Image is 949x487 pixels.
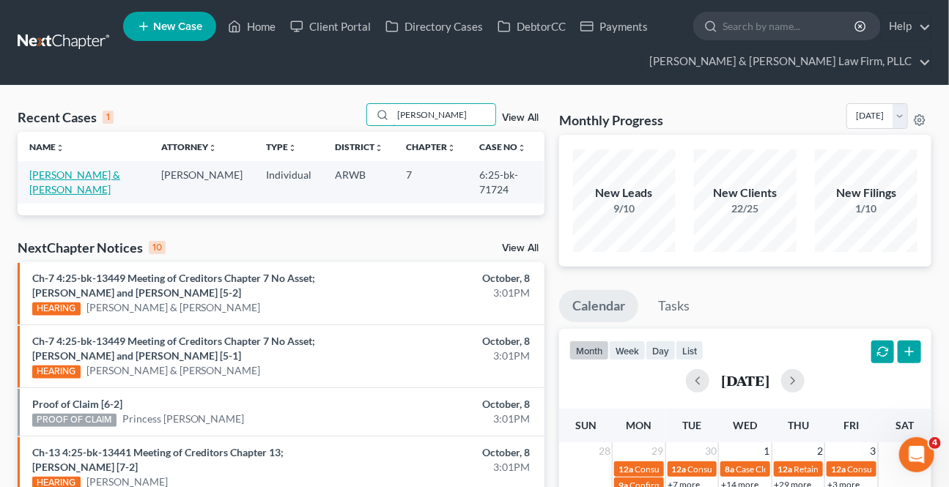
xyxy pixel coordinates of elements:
a: Districtunfold_more [335,141,383,152]
i: unfold_more [208,144,217,152]
span: Thu [788,419,809,431]
span: Consult Date for Love, [PERSON_NAME] [635,464,790,475]
div: New Leads [573,185,676,201]
span: 12a [778,464,793,475]
i: unfold_more [518,144,527,152]
span: 12a [831,464,846,475]
div: 3:01PM [374,460,530,475]
span: Case Closed Date for [PERSON_NAME] [736,464,885,475]
td: [PERSON_NAME] [149,161,254,203]
div: PROOF OF CLAIM [32,414,117,427]
span: 12a [672,464,687,475]
span: 30 [704,442,718,460]
a: [PERSON_NAME] & [PERSON_NAME] [86,363,261,378]
div: 10 [149,241,166,254]
a: Payments [573,13,655,40]
h3: Monthly Progress [559,111,663,129]
div: New Filings [815,185,917,201]
i: unfold_more [374,144,383,152]
a: Proof of Claim [6-2] [32,398,122,410]
div: October, 8 [374,271,530,286]
span: Tue [682,419,701,431]
a: [PERSON_NAME] & [PERSON_NAME] Law Firm, PLLC [642,48,931,75]
a: Tasks [645,290,703,322]
span: Mon [626,419,651,431]
i: unfold_more [448,144,457,152]
span: 1 [763,442,772,460]
a: Nameunfold_more [29,141,64,152]
a: [PERSON_NAME] & [PERSON_NAME] [29,168,120,196]
button: list [676,341,704,360]
div: 3:01PM [374,349,530,363]
div: HEARING [32,365,81,379]
iframe: Intercom live chat [899,437,934,472]
div: Recent Cases [18,108,114,126]
i: unfold_more [56,144,64,152]
h2: [DATE] [721,373,769,388]
td: 7 [395,161,468,203]
a: Chapterunfold_more [407,141,457,152]
input: Search by name... [723,12,857,40]
a: Client Portal [283,13,378,40]
td: 6:25-bk-71724 [468,161,544,203]
span: 8a [725,464,734,475]
div: October, 8 [374,334,530,349]
a: [PERSON_NAME] & [PERSON_NAME] [86,300,261,315]
div: October, 8 [374,445,530,460]
span: Consult Date for [PERSON_NAME] [688,464,821,475]
a: Ch-7 4:25-bk-13449 Meeting of Creditors Chapter 7 No Asset; [PERSON_NAME] and [PERSON_NAME] [5-1] [32,335,315,362]
button: day [646,341,676,360]
div: 3:01PM [374,286,530,300]
span: 3 [869,442,878,460]
div: 3:01PM [374,412,530,426]
td: ARWB [323,161,395,203]
a: Attorneyunfold_more [161,141,217,152]
a: View All [502,243,539,253]
a: Princess [PERSON_NAME] [122,412,245,426]
a: Ch-13 4:25-bk-13441 Meeting of Creditors Chapter 13; [PERSON_NAME] [7-2] [32,446,284,473]
button: week [609,341,646,360]
a: Case Nounfold_more [480,141,527,152]
span: 4 [929,437,941,449]
span: Fri [844,419,860,431]
div: 9/10 [573,201,676,216]
span: 28 [597,442,612,460]
a: Ch-7 4:25-bk-13449 Meeting of Creditors Chapter 7 No Asset; [PERSON_NAME] and [PERSON_NAME] [5-2] [32,272,315,299]
input: Search by name... [393,104,495,125]
a: Help [882,13,931,40]
span: Wed [733,419,757,431]
a: View All [502,113,539,123]
a: DebtorCC [490,13,573,40]
a: Calendar [559,290,638,322]
div: NextChapter Notices [18,239,166,256]
a: Home [221,13,283,40]
div: 1/10 [815,201,917,216]
i: unfold_more [288,144,297,152]
div: HEARING [32,302,81,316]
span: 12a [618,464,633,475]
span: New Case [153,21,202,32]
span: Sat [896,419,914,431]
div: New Clients [694,185,797,201]
div: 1 [103,111,114,124]
a: Typeunfold_more [266,141,297,152]
button: month [569,341,609,360]
span: Sun [575,419,597,431]
span: 29 [651,442,665,460]
span: 2 [816,442,824,460]
div: 22/25 [694,201,797,216]
td: Individual [254,161,323,203]
a: Directory Cases [378,13,490,40]
div: October, 8 [374,397,530,412]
